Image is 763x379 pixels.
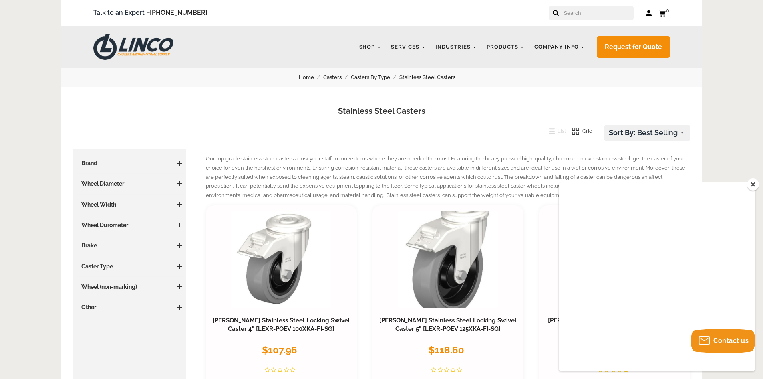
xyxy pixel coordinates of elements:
h3: Wheel Width [77,201,182,209]
span: $118.60 [429,344,464,356]
button: Grid [566,125,592,137]
img: LINCO CASTERS & INDUSTRIAL SUPPLY [93,34,173,60]
h3: Wheel Diameter [77,180,182,188]
span: $107.96 [262,344,297,356]
a: 0 [658,8,670,18]
a: [PERSON_NAME] Stainless Steel Locking Swivel Caster 4" [LEXR-POEV 100XKA-FI-SG] [213,317,350,333]
h3: Other [77,303,182,311]
span: Contact us [713,337,749,345]
button: Close [747,178,759,191]
a: Services [387,39,429,55]
a: [PERSON_NAME] Stainless Steel Locking Swivel Caster 5" [LEXR-POEV 125XKA-FI-SG] [379,317,517,333]
a: [PERSON_NAME] Stainless Steel Swivel Caster 4" [LEXR-POEV 100XKA-SG] [548,317,681,333]
input: Search [563,6,634,20]
h3: Brake [77,241,182,249]
h3: Wheel Durometer [77,221,182,229]
a: [PHONE_NUMBER] [150,9,207,16]
a: Products [483,39,528,55]
a: Stainless Steel Casters [399,73,465,82]
p: Our top grade stainless steel casters allow your staff to move items where they are needed the mo... [206,154,690,200]
a: Shop [355,39,385,55]
h3: Caster Type [77,262,182,270]
a: Casters By Type [351,73,399,82]
a: Request for Quote [597,36,670,58]
button: List [542,125,566,137]
a: Home [299,73,323,82]
h3: Wheel (non-marking) [77,283,182,291]
span: Talk to an Expert – [93,8,207,18]
a: Industries [431,39,481,55]
h3: Brand [77,159,182,167]
h1: Stainless Steel Casters [73,105,690,117]
a: Log in [646,9,652,17]
a: Casters [323,73,351,82]
button: Contact us [691,329,755,353]
span: 0 [666,7,669,13]
a: Company Info [530,39,589,55]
